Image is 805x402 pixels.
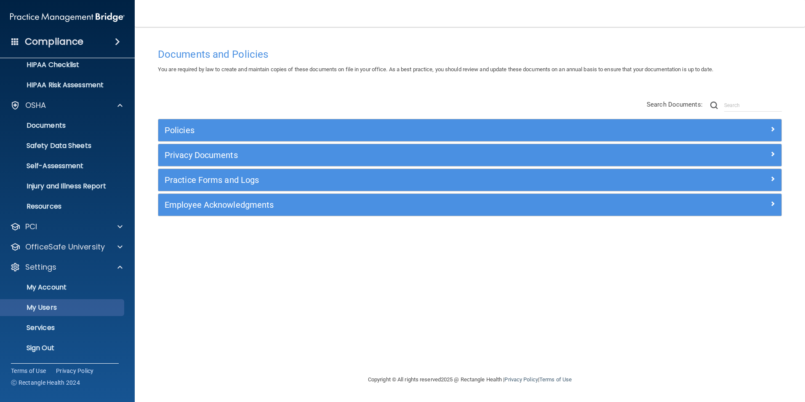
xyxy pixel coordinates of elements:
[5,81,120,89] p: HIPAA Risk Assessment
[5,303,120,312] p: My Users
[647,101,703,108] span: Search Documents:
[25,100,46,110] p: OSHA
[10,222,123,232] a: PCI
[724,99,782,112] input: Search
[504,376,538,383] a: Privacy Policy
[165,126,619,135] h5: Policies
[11,378,80,387] span: Ⓒ Rectangle Health 2024
[5,283,120,292] p: My Account
[165,173,775,187] a: Practice Forms and Logs
[5,182,120,190] p: Injury and Illness Report
[165,123,775,137] a: Policies
[25,262,56,272] p: Settings
[10,242,123,252] a: OfficeSafe University
[165,148,775,162] a: Privacy Documents
[316,366,624,393] div: Copyright © All rights reserved 2025 @ Rectangle Health | |
[5,121,120,130] p: Documents
[5,142,120,150] p: Safety Data Sheets
[11,367,46,375] a: Terms of Use
[165,150,619,160] h5: Privacy Documents
[539,376,572,383] a: Terms of Use
[5,202,120,211] p: Resources
[165,198,775,212] a: Employee Acknowledgments
[25,36,83,48] h4: Compliance
[158,66,713,72] span: You are required by law to create and maintain copies of these documents on file in your office. ...
[10,262,123,272] a: Settings
[10,9,125,26] img: PMB logo
[165,200,619,209] h5: Employee Acknowledgments
[25,222,37,232] p: PCI
[158,49,782,60] h4: Documents and Policies
[5,162,120,170] p: Self-Assessment
[165,175,619,185] h5: Practice Forms and Logs
[710,102,718,109] img: ic-search.3b580494.png
[5,61,120,69] p: HIPAA Checklist
[10,100,123,110] a: OSHA
[25,242,105,252] p: OfficeSafe University
[56,367,94,375] a: Privacy Policy
[5,344,120,352] p: Sign Out
[659,342,795,376] iframe: Drift Widget Chat Controller
[5,324,120,332] p: Services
